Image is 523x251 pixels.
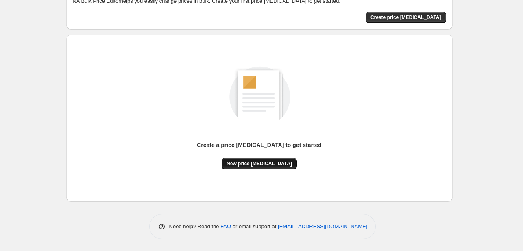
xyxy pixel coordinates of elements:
span: Create price [MEDICAL_DATA] [370,14,441,21]
span: Need help? Read the [169,223,221,229]
button: Create price change job [366,12,446,23]
span: New price [MEDICAL_DATA] [227,160,292,167]
a: FAQ [220,223,231,229]
p: Create a price [MEDICAL_DATA] to get started [197,141,322,149]
a: [EMAIL_ADDRESS][DOMAIN_NAME] [278,223,367,229]
button: New price [MEDICAL_DATA] [222,158,297,169]
span: or email support at [231,223,278,229]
